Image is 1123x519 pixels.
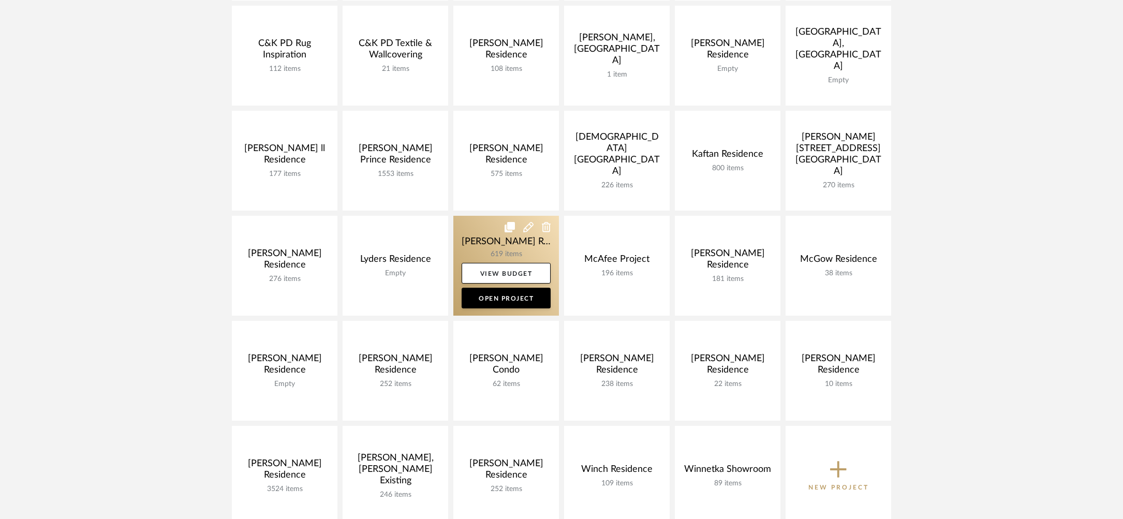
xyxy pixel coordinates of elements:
div: 575 items [462,170,551,179]
div: McGow Residence [794,254,883,269]
div: 109 items [572,479,661,488]
div: Winch Residence [572,464,661,479]
div: 21 items [351,65,440,73]
div: [PERSON_NAME] Prince Residence [351,143,440,170]
div: [DEMOGRAPHIC_DATA] [GEOGRAPHIC_DATA] [572,131,661,181]
div: 800 items [683,164,772,173]
p: New Project [808,482,869,493]
div: [PERSON_NAME], [PERSON_NAME] Existing [351,452,440,491]
div: 22 items [683,380,772,389]
div: 10 items [794,380,883,389]
div: 252 items [462,485,551,494]
div: C&K PD Textile & Wallcovering [351,38,440,65]
div: 1553 items [351,170,440,179]
div: C&K PD Rug Inspiration [240,38,329,65]
div: McAfee Project [572,254,661,269]
div: [PERSON_NAME] Residence [462,143,551,170]
div: [PERSON_NAME] Residence [462,458,551,485]
div: [PERSON_NAME] Residence [240,458,329,485]
div: 177 items [240,170,329,179]
div: [PERSON_NAME] Residence [683,38,772,65]
div: 252 items [351,380,440,389]
div: 108 items [462,65,551,73]
div: Lyders Residence [351,254,440,269]
div: 270 items [794,181,883,190]
div: Empty [240,380,329,389]
div: Empty [351,269,440,278]
div: [PERSON_NAME] Residence [462,38,551,65]
div: 226 items [572,181,661,190]
div: 196 items [572,269,661,278]
div: Kaftan Residence [683,149,772,164]
div: [PERSON_NAME] Residence [794,353,883,380]
div: [PERSON_NAME] Residence [572,353,661,380]
div: [PERSON_NAME] ll Residence [240,143,329,170]
div: 38 items [794,269,883,278]
div: 181 items [683,275,772,284]
div: Empty [794,76,883,85]
div: [PERSON_NAME] [STREET_ADDRESS][GEOGRAPHIC_DATA] [794,131,883,181]
div: 246 items [351,491,440,499]
div: [PERSON_NAME] Residence [683,248,772,275]
div: [PERSON_NAME] Residence [683,353,772,380]
div: 3524 items [240,485,329,494]
div: 276 items [240,275,329,284]
div: [GEOGRAPHIC_DATA], [GEOGRAPHIC_DATA] [794,26,883,76]
div: 1 item [572,70,661,79]
a: Open Project [462,288,551,308]
div: [PERSON_NAME] Residence [240,353,329,380]
div: [PERSON_NAME] Residence [351,353,440,380]
div: 112 items [240,65,329,73]
div: 89 items [683,479,772,488]
div: 238 items [572,380,661,389]
div: 62 items [462,380,551,389]
div: [PERSON_NAME], [GEOGRAPHIC_DATA] [572,32,661,70]
a: View Budget [462,263,551,284]
div: Empty [683,65,772,73]
div: Winnetka Showroom [683,464,772,479]
div: [PERSON_NAME] Condo [462,353,551,380]
div: [PERSON_NAME] Residence [240,248,329,275]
